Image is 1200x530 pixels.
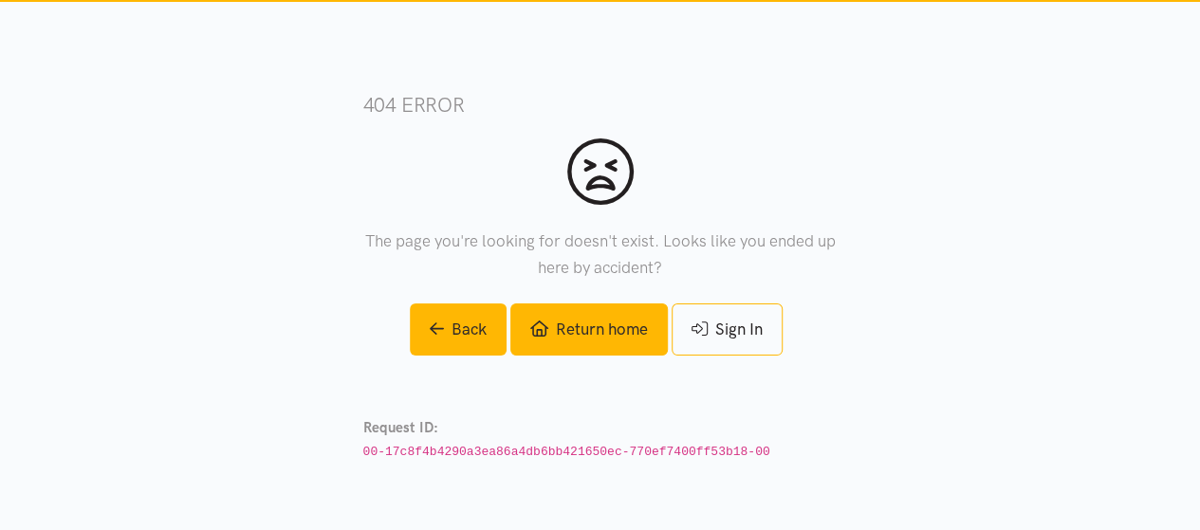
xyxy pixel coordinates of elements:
a: Sign In [672,303,783,356]
h3: 404 error [363,91,838,119]
a: Return home [510,303,668,356]
strong: Request ID: [363,419,438,436]
code: 00-17c8f4b4290a3ea86a4db6bb421650ec-770ef7400ff53b18-00 [363,445,770,459]
p: The page you're looking for doesn't exist. Looks like you ended up here by accident? [363,228,838,280]
a: Back [410,303,507,356]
